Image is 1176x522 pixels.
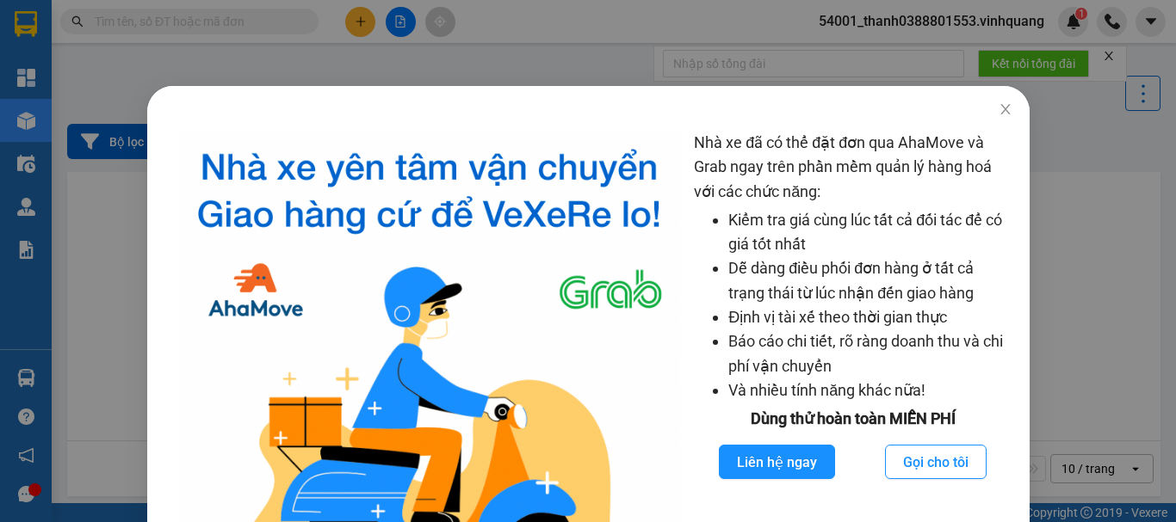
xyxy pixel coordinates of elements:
[728,378,1012,402] li: Và nhiều tính năng khác nữa!
[885,445,987,479] button: Gọi cho tôi
[737,451,817,473] span: Liên hệ ngay
[728,208,1012,257] li: Kiểm tra giá cùng lúc tất cả đối tác để có giá tốt nhất
[981,86,1029,134] button: Close
[903,451,969,473] span: Gọi cho tôi
[719,445,835,479] button: Liên hệ ngay
[728,329,1012,378] li: Báo cáo chi tiết, rõ ràng doanh thu và chi phí vận chuyển
[998,102,1012,116] span: close
[728,305,1012,329] li: Định vị tài xế theo thời gian thực
[728,256,1012,305] li: Dễ dàng điều phối đơn hàng ở tất cả trạng thái từ lúc nhận đến giao hàng
[694,407,1012,431] div: Dùng thử hoàn toàn MIỄN PHÍ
